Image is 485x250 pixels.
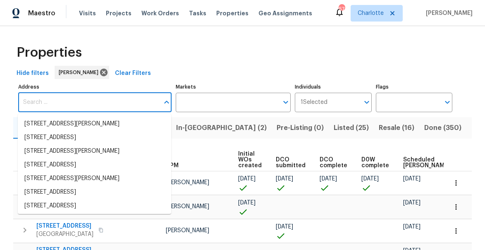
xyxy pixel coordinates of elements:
span: In-[GEOGRAPHIC_DATA] (2) [176,122,267,134]
span: [PERSON_NAME] [166,180,209,185]
span: Done (350) [424,122,461,134]
span: [DATE] [238,200,256,206]
li: [STREET_ADDRESS][PERSON_NAME][PERSON_NAME] [18,213,171,226]
span: Pre-Listing (0) [277,122,324,134]
span: Listed (25) [334,122,369,134]
span: Properties [17,48,82,57]
span: Visits [79,9,96,17]
span: Initial WOs created [238,151,262,168]
span: Resale (16) [379,122,414,134]
label: Address [18,84,172,89]
span: Charlotte [358,9,384,17]
span: Tasks [189,10,206,16]
span: [GEOGRAPHIC_DATA] [36,230,93,238]
span: Maestro [28,9,55,17]
span: [DATE] [403,176,420,182]
span: [DATE] [361,176,379,182]
span: [PERSON_NAME] [59,68,102,77]
span: Projects [106,9,131,17]
li: [STREET_ADDRESS] [18,131,171,144]
button: Close [161,96,172,108]
input: Search ... [18,93,159,112]
span: Scheduled [PERSON_NAME] [403,157,450,168]
div: 57 [339,5,344,13]
span: Clear Filters [115,68,151,79]
button: Open [361,96,373,108]
button: Clear Filters [112,66,154,81]
li: [STREET_ADDRESS][PERSON_NAME] [18,172,171,185]
li: [STREET_ADDRESS] [18,158,171,172]
span: D0W complete [361,157,389,168]
div: [PERSON_NAME] [55,66,109,79]
button: Open [280,96,291,108]
span: 1 Selected [301,99,327,106]
span: [PERSON_NAME] [166,204,209,209]
span: Hide filters [17,68,49,79]
label: Markets [176,84,291,89]
li: [STREET_ADDRESS] [18,185,171,199]
span: DCO submitted [276,157,306,168]
button: Hide filters [13,66,52,81]
span: HPM [166,163,179,168]
li: [STREET_ADDRESS][PERSON_NAME] [18,117,171,131]
span: [DATE] [320,176,337,182]
span: [PERSON_NAME] [423,9,473,17]
span: DCO complete [320,157,347,168]
span: [DATE] [238,176,256,182]
li: [STREET_ADDRESS] [18,199,171,213]
span: [DATE] [276,176,293,182]
span: [STREET_ADDRESS] [36,222,93,230]
span: Work Orders [141,9,179,17]
span: Geo Assignments [258,9,312,17]
span: [DATE] [276,224,293,230]
span: Properties [216,9,248,17]
span: [DATE] [403,200,420,206]
span: [DATE] [403,224,420,230]
label: Flags [376,84,452,89]
span: [PERSON_NAME] [166,228,209,233]
label: Individuals [295,84,371,89]
li: [STREET_ADDRESS][PERSON_NAME] [18,144,171,158]
button: Open [442,96,453,108]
